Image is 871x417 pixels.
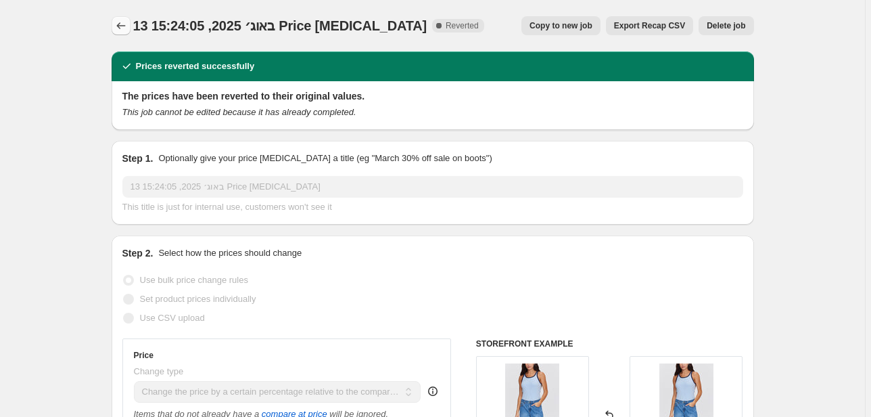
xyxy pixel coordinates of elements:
[134,366,184,376] span: Change type
[133,18,427,33] span: 13 באוג׳ 2025, 15:24:05 Price [MEDICAL_DATA]
[426,385,440,398] div: help
[140,294,256,304] span: Set product prices individually
[136,60,255,73] h2: Prices reverted successfully
[707,20,745,31] span: Delete job
[122,202,332,212] span: This title is just for internal use, customers won't see it
[134,350,154,361] h3: Price
[521,16,601,35] button: Copy to new job
[112,16,131,35] button: Price change jobs
[476,338,743,349] h6: STOREFRONT EXAMPLE
[122,152,154,165] h2: Step 1.
[158,246,302,260] p: Select how the prices should change
[699,16,753,35] button: Delete job
[122,246,154,260] h2: Step 2.
[140,313,205,323] span: Use CSV upload
[529,20,592,31] span: Copy to new job
[446,20,479,31] span: Reverted
[606,16,693,35] button: Export Recap CSV
[122,107,356,117] i: This job cannot be edited because it has already completed.
[122,89,743,103] h2: The prices have been reverted to their original values.
[614,20,685,31] span: Export Recap CSV
[122,176,743,198] input: 30% off holiday sale
[158,152,492,165] p: Optionally give your price [MEDICAL_DATA] a title (eg "March 30% off sale on boots")
[140,275,248,285] span: Use bulk price change rules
